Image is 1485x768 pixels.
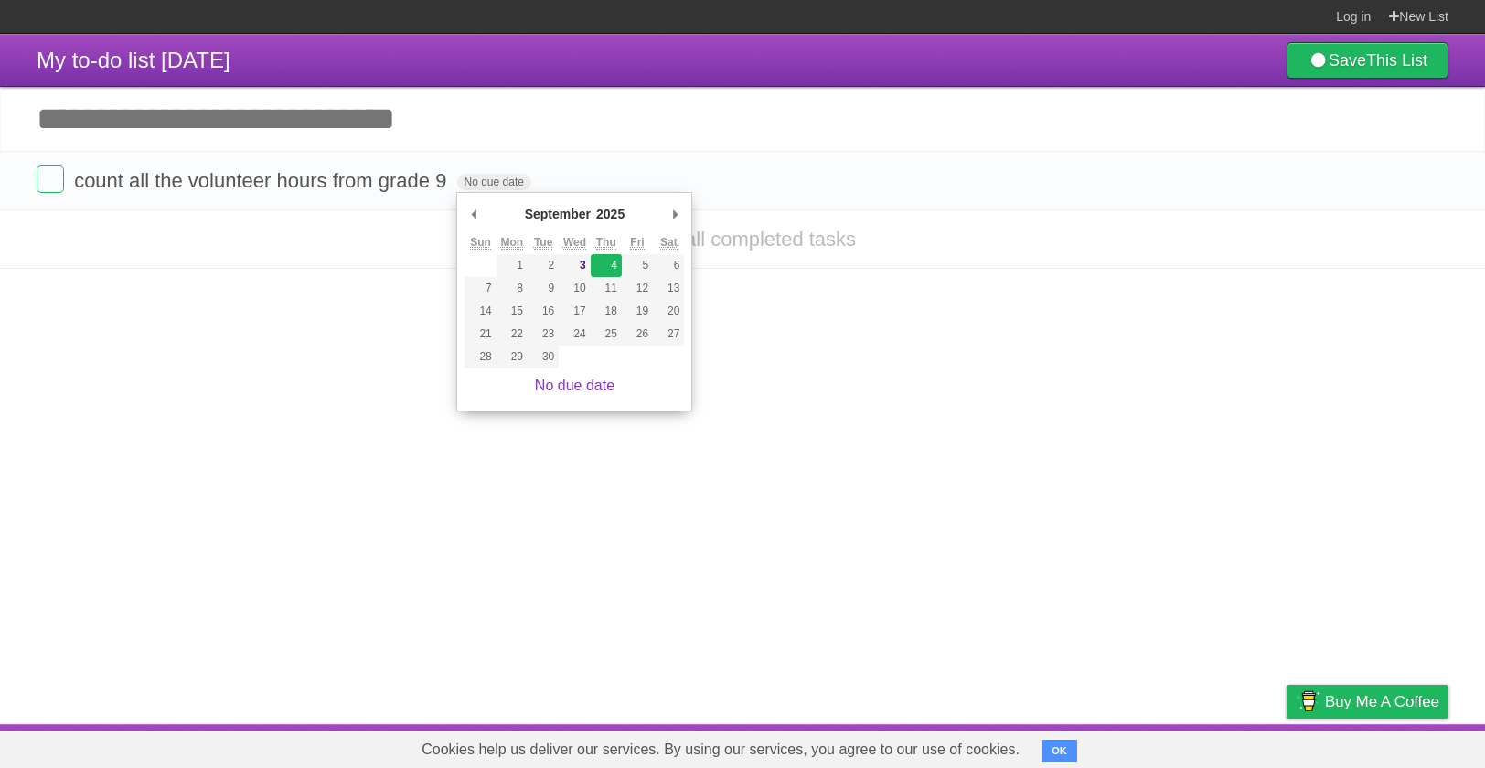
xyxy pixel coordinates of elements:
span: count all the volunteer hours from grade 9 [74,169,451,192]
button: 12 [622,277,653,300]
button: 21 [465,323,496,346]
button: 7 [465,277,496,300]
button: 14 [465,300,496,323]
button: 1 [497,254,528,277]
a: Show all completed tasks [629,228,856,251]
span: My to-do list [DATE] [37,48,230,72]
a: Terms [1201,729,1241,763]
button: 19 [622,300,653,323]
abbr: Thursday [596,236,616,250]
span: Buy me a coffee [1325,686,1439,718]
button: 5 [622,254,653,277]
abbr: Monday [501,236,524,250]
a: Suggest a feature [1333,729,1448,763]
abbr: Tuesday [534,236,552,250]
button: 30 [528,346,559,368]
button: 6 [653,254,684,277]
a: Developers [1104,729,1178,763]
button: OK [1042,740,1077,762]
button: 17 [559,300,590,323]
img: Buy me a coffee [1296,686,1320,717]
button: 20 [653,300,684,323]
button: 11 [591,277,622,300]
button: 10 [559,277,590,300]
label: Done [37,165,64,193]
button: 2 [528,254,559,277]
a: Buy me a coffee [1287,685,1448,719]
button: 22 [497,323,528,346]
button: 18 [591,300,622,323]
b: This List [1366,51,1427,69]
button: 28 [465,346,496,368]
button: 8 [497,277,528,300]
button: 4 [591,254,622,277]
div: 2025 [593,200,627,228]
abbr: Sunday [470,236,491,250]
button: 24 [559,323,590,346]
abbr: Wednesday [563,236,586,250]
button: 25 [591,323,622,346]
button: 23 [528,323,559,346]
div: September [522,200,593,228]
button: Next Month [666,200,684,228]
abbr: Saturday [660,236,678,250]
a: About [1043,729,1082,763]
a: Privacy [1263,729,1310,763]
a: No due date [535,378,614,393]
button: Previous Month [465,200,483,228]
a: SaveThis List [1287,42,1448,79]
abbr: Friday [630,236,644,250]
button: 13 [653,277,684,300]
button: 26 [622,323,653,346]
button: 9 [528,277,559,300]
button: 15 [497,300,528,323]
button: 29 [497,346,528,368]
button: 3 [559,254,590,277]
button: 27 [653,323,684,346]
button: 16 [528,300,559,323]
span: No due date [457,174,531,190]
span: Cookies help us deliver our services. By using our services, you agree to our use of cookies. [403,731,1038,768]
